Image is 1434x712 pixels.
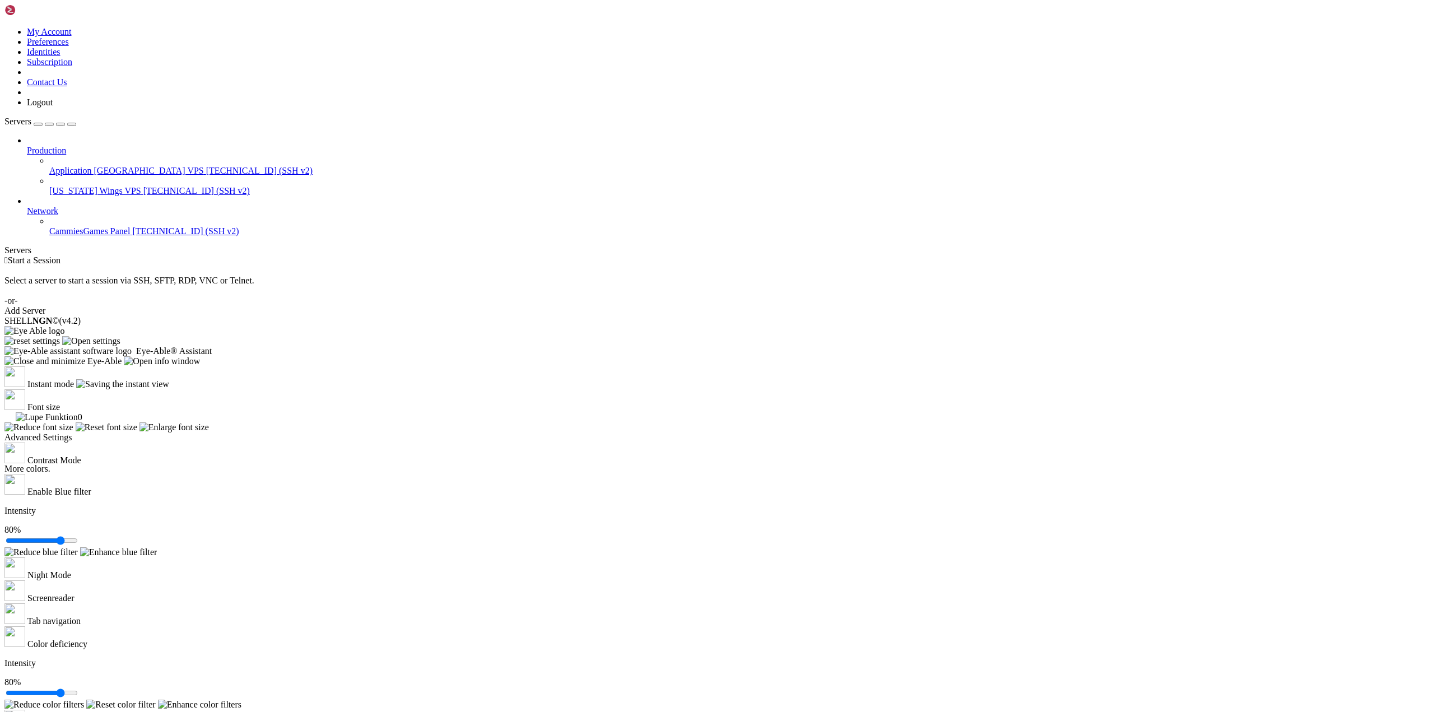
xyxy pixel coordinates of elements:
[27,136,1430,196] li: Production
[4,306,1430,316] div: Add Server
[27,206,58,216] span: Network
[27,146,66,155] span: Production
[59,316,81,325] span: 4.2.0
[27,47,60,57] a: Identities
[49,156,1430,176] li: Application [GEOGRAPHIC_DATA] VPS [TECHNICAL_ID] (SSH v2)
[132,226,239,236] span: [TECHNICAL_ID] (SSH v2)
[27,37,69,46] a: Preferences
[27,77,67,87] a: Contact Us
[49,186,141,196] span: [US_STATE] Wings VPS
[4,4,69,16] img: Shellngn
[49,216,1430,236] li: CammiesGames Panel [TECHNICAL_ID] (SSH v2)
[27,27,72,36] a: My Account
[49,226,1430,236] a: CammiesGames Panel [TECHNICAL_ID] (SSH v2)
[27,97,53,107] a: Logout
[49,166,204,175] span: Application [GEOGRAPHIC_DATA] VPS
[49,186,1430,196] a: [US_STATE] Wings VPS [TECHNICAL_ID] (SSH v2)
[49,226,130,236] span: CammiesGames Panel
[4,117,31,126] span: Servers
[8,255,60,265] span: Start a Session
[27,57,72,67] a: Subscription
[27,146,1430,156] a: Production
[49,176,1430,196] li: [US_STATE] Wings VPS [TECHNICAL_ID] (SSH v2)
[143,186,250,196] span: [TECHNICAL_ID] (SSH v2)
[4,316,81,325] span: SHELL ©
[4,255,8,265] span: 
[32,316,53,325] b: NGN
[4,245,1430,255] div: Servers
[206,166,313,175] span: [TECHNICAL_ID] (SSH v2)
[27,196,1430,236] li: Network
[4,117,76,126] a: Servers
[49,166,1430,176] a: Application [GEOGRAPHIC_DATA] VPS [TECHNICAL_ID] (SSH v2)
[27,206,1430,216] a: Network
[4,266,1430,306] div: Select a server to start a session via SSH, SFTP, RDP, VNC or Telnet. -or-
